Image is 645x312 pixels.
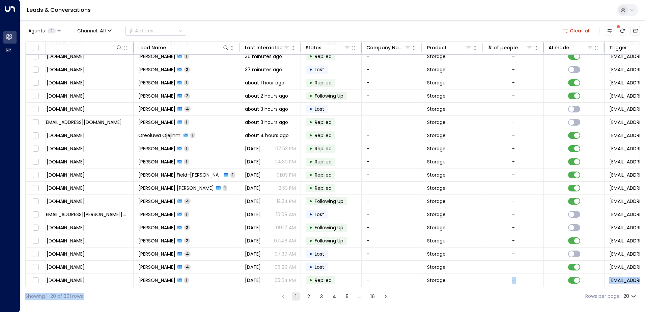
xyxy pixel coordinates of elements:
[31,66,40,74] span: Toggle select row
[630,26,640,35] button: Archived Leads
[512,185,515,191] div: -
[309,130,312,141] div: •
[512,172,515,178] div: -
[277,172,296,178] p: 01:03 PM
[305,292,313,301] button: Go to page 2
[309,182,312,194] div: •
[330,292,338,301] button: Go to page 4
[315,79,332,86] span: Replied
[138,172,222,178] span: Ellie Field-Carter
[184,119,189,125] span: 1
[276,224,296,231] p: 09:17 AM
[309,51,312,62] div: •
[138,251,175,257] span: Martin Johns
[512,145,515,152] div: -
[315,66,324,73] span: Lost
[28,28,45,33] span: Agents
[31,224,40,232] span: Toggle select row
[427,132,446,139] span: Storage
[315,277,332,284] span: Replied
[512,237,515,244] div: -
[512,224,515,231] div: -
[31,250,40,258] span: Toggle select row
[184,211,189,217] span: 1
[245,211,261,218] span: Yesterday
[362,208,422,221] td: -
[512,277,515,284] div: -
[7,44,122,52] div: Lead Email
[366,44,404,52] div: Company Name
[362,89,422,102] td: -
[245,119,288,126] span: about 3 hours ago
[245,132,289,139] span: about 4 hours ago
[138,66,175,73] span: Darren Woodall
[427,145,446,152] span: Storage
[184,264,191,270] span: 4
[184,159,189,164] span: 1
[125,26,186,36] button: Actions
[138,93,175,99] span: Victoria Haynes
[427,44,447,52] div: Product
[138,44,229,52] div: Lead Name
[315,145,332,152] span: Replied
[427,277,446,284] span: Storage
[75,26,114,35] button: Channel:All
[138,185,214,191] span: Marley Nielsen
[27,6,91,14] a: Leads & Conversations
[100,28,106,33] span: All
[427,106,446,112] span: Storage
[427,224,446,231] span: Storage
[560,26,594,35] button: Clear all
[138,277,175,284] span: Hasham Sarwar
[362,142,422,155] td: -
[362,274,422,287] td: -
[245,237,261,244] span: Yesterday
[31,158,40,166] span: Toggle select row
[315,93,343,99] span: Following Up
[31,210,40,219] span: Toggle select row
[315,211,324,218] span: Lost
[362,155,422,168] td: -
[138,264,175,270] span: Mohamed Marzook
[245,66,282,73] span: 37 minutes ago
[362,103,422,115] td: -
[315,224,343,231] span: Following Up
[31,118,40,127] span: Toggle select row
[138,145,175,152] span: Suleman Bhana
[309,103,312,115] div: •
[362,182,422,194] td: -
[184,146,189,151] span: 1
[245,53,282,60] span: 36 minutes ago
[512,53,515,60] div: -
[362,116,422,129] td: -
[427,93,446,99] span: Storage
[279,292,390,301] nav: pagination navigation
[31,276,40,285] span: Toggle select row
[292,292,300,301] button: page 1
[512,198,515,205] div: -
[245,185,261,191] span: Yesterday
[138,198,175,205] span: Michael Hems
[427,264,446,270] span: Storage
[277,185,296,191] p: 12:53 PM
[512,158,515,165] div: -
[362,168,422,181] td: -
[245,93,288,99] span: about 2 hours ago
[138,106,175,112] span: James Fox
[512,119,515,126] div: -
[427,53,446,60] span: Storage
[25,26,63,35] button: Agents1
[427,172,446,178] span: Storage
[315,53,332,60] span: Replied
[427,44,472,52] div: Product
[609,44,627,52] div: Trigger
[7,119,122,126] span: jessicaallen@live.co.uk
[309,90,312,102] div: •
[309,116,312,128] div: •
[585,293,621,300] label: Rows per page:
[275,251,296,257] p: 07:39 AM
[138,158,175,165] span: Gareth Vickers
[245,198,261,205] span: Yesterday
[138,79,175,86] span: Gabriel Darwesh
[315,237,343,244] span: Following Up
